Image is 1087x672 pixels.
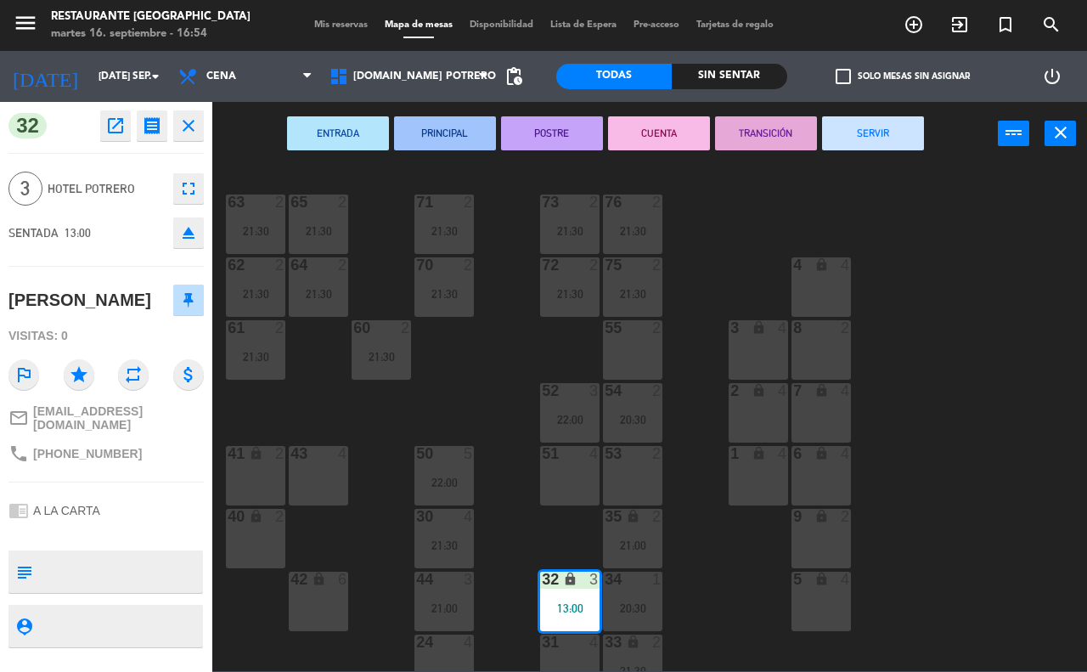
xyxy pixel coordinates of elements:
[48,179,165,199] span: Hotel Potrero
[672,64,787,89] div: Sin sentar
[605,635,605,650] div: 33
[226,351,285,363] div: 21:30
[752,383,766,398] i: lock
[8,500,29,521] i: chrome_reader_mode
[249,446,263,460] i: lock
[1042,66,1062,87] i: power_settings_new
[814,257,829,272] i: lock
[814,572,829,586] i: lock
[540,288,600,300] div: 21:30
[338,257,348,273] div: 2
[464,572,474,587] div: 3
[287,116,389,150] button: ENTRADA
[33,447,142,460] span: [PHONE_NUMBER]
[312,572,326,586] i: lock
[13,10,38,42] button: menu
[206,71,236,82] span: Cena
[8,172,42,206] span: 3
[178,178,199,199] i: fullscreen
[998,121,1029,146] button: power_input
[416,195,417,210] div: 71
[841,572,851,587] div: 4
[275,195,285,210] div: 2
[275,257,285,273] div: 2
[338,572,348,587] div: 6
[652,572,662,587] div: 1
[173,359,204,390] i: attach_money
[8,113,47,138] span: 32
[376,20,461,30] span: Mapa de mesas
[338,195,348,210] div: 2
[416,635,417,650] div: 24
[626,635,640,649] i: lock
[8,286,151,314] div: [PERSON_NAME]
[715,116,817,150] button: TRANSICIÓN
[556,64,672,89] div: Todas
[652,257,662,273] div: 2
[540,602,600,614] div: 13:00
[464,446,474,461] div: 5
[414,539,474,551] div: 21:30
[228,257,228,273] div: 62
[51,25,251,42] div: martes 16. septiembre - 16:54
[416,257,417,273] div: 70
[540,414,600,426] div: 22:00
[33,504,100,517] span: A LA CARTA
[652,195,662,210] div: 2
[137,110,167,141] button: receipt
[353,71,496,82] span: [DOMAIN_NAME] Potrero
[841,446,851,461] div: 4
[1041,14,1062,35] i: search
[603,225,662,237] div: 21:30
[65,226,91,240] span: 13:00
[542,383,543,398] div: 52
[563,572,577,586] i: lock
[625,20,688,30] span: Pre-acceso
[464,257,474,273] div: 2
[841,320,851,336] div: 2
[542,572,543,587] div: 32
[464,195,474,210] div: 2
[778,320,788,336] div: 4
[605,195,605,210] div: 76
[8,443,29,464] i: phone
[814,509,829,523] i: lock
[778,446,788,461] div: 4
[589,195,600,210] div: 2
[841,383,851,398] div: 4
[752,446,766,460] i: lock
[504,66,524,87] span: pending_actions
[416,509,417,524] div: 30
[178,223,199,243] i: eject
[542,635,543,650] div: 31
[841,509,851,524] div: 2
[289,225,348,237] div: 21:30
[352,351,411,363] div: 21:30
[793,320,794,336] div: 8
[589,635,600,650] div: 4
[995,14,1016,35] i: turned_in_not
[542,446,543,461] div: 51
[8,321,204,351] div: Visitas: 0
[836,69,851,84] span: check_box_outline_blank
[605,509,605,524] div: 35
[603,414,662,426] div: 20:30
[540,225,600,237] div: 21:30
[8,226,59,240] span: SENTADA
[228,195,228,210] div: 63
[603,288,662,300] div: 21:30
[118,359,149,390] i: repeat
[464,509,474,524] div: 4
[836,69,970,84] label: Solo mesas sin asignar
[414,288,474,300] div: 21:30
[275,446,285,461] div: 2
[8,359,39,390] i: outlined_flag
[1050,122,1071,143] i: close
[652,635,662,650] div: 2
[589,572,600,587] div: 3
[778,383,788,398] div: 4
[145,66,166,87] i: arrow_drop_down
[841,257,851,273] div: 4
